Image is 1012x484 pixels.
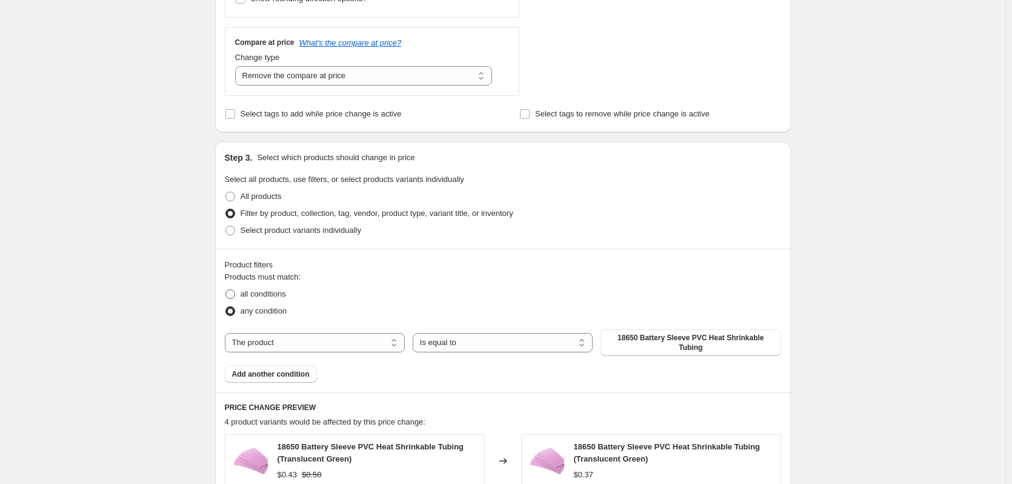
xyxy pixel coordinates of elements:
[535,109,710,118] span: Select tags to remove while price change is active
[601,329,781,356] button: 18650 Battery Sleeve PVC Heat Shrinkable Tubing
[241,289,286,298] span: all conditions
[241,209,513,218] span: Filter by product, collection, tag, vendor, product type, variant title, or inventory
[302,469,322,481] strike: $0.50
[528,443,564,479] img: HTB1WWLRl9YH8KJjSspd763RgVXau_80x.png
[225,175,464,184] span: Select all products, use filters, or select products variants individually
[241,109,402,118] span: Select tags to add while price change is active
[225,152,253,164] h2: Step 3.
[231,443,268,479] img: HTB1WWLRl9YH8KJjSspd763RgVXau_80x.png
[225,259,781,271] div: Product filters
[225,417,425,426] span: 4 product variants would be affected by this price change:
[574,442,761,463] span: 18650 Battery Sleeve PVC Heat Shrinkable Tubing (Translucent Green)
[241,192,282,201] span: All products
[299,38,402,47] button: What's the compare at price?
[608,333,773,352] span: 18650 Battery Sleeve PVC Heat Shrinkable Tubing
[225,272,301,281] span: Products must match:
[257,152,414,164] p: Select which products should change in price
[241,306,287,315] span: any condition
[225,366,317,383] button: Add another condition
[278,442,464,463] span: 18650 Battery Sleeve PVC Heat Shrinkable Tubing (Translucent Green)
[278,469,298,481] div: $0.43
[574,469,594,481] div: $0.37
[232,369,310,379] span: Add another condition
[241,226,361,235] span: Select product variants individually
[235,38,295,47] h3: Compare at price
[235,53,280,62] span: Change type
[225,403,781,412] h6: PRICE CHANGE PREVIEW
